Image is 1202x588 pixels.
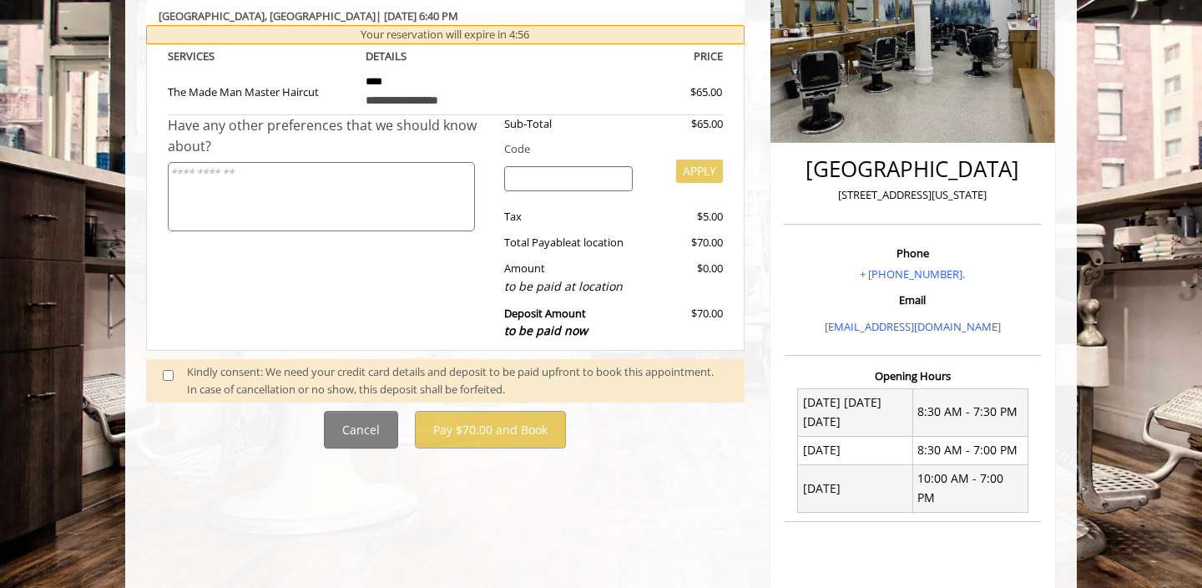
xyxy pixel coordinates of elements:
td: The Made Man Master Haircut [168,65,353,114]
div: Amount [492,260,646,296]
th: DETAILS [353,47,538,66]
a: + [PHONE_NUMBER]. [860,266,965,281]
h2: [GEOGRAPHIC_DATA] [789,157,1037,181]
div: $65.00 [645,115,722,133]
button: APPLY [676,160,723,183]
div: to be paid at location [504,277,634,296]
div: $70.00 [645,305,722,341]
th: PRICE [538,47,723,66]
div: Have any other preferences that we should know about? [168,115,492,158]
div: $5.00 [645,208,722,226]
span: S [209,48,215,63]
td: 8:30 AM - 7:30 PM [912,388,1028,436]
span: at location [571,235,624,250]
td: 10:00 AM - 7:00 PM [912,464,1028,512]
h3: Phone [789,247,1037,259]
button: Cancel [324,411,398,449]
td: [DATE] [798,464,913,512]
h3: Opening Hours [785,370,1041,382]
div: $70.00 [645,234,722,251]
b: [GEOGRAPHIC_DATA] | [DATE] 6:40 PM [159,8,458,23]
div: Code [492,140,723,158]
div: $0.00 [645,260,722,296]
span: , [GEOGRAPHIC_DATA] [265,8,376,23]
button: Pay $70.00 and Book [415,411,566,449]
div: Total Payable [492,234,646,251]
td: [DATE] [DATE] [DATE] [798,388,913,436]
div: Your reservation will expire in 4:56 [146,25,745,44]
td: 8:30 AM - 7:00 PM [912,436,1028,464]
th: SERVICE [168,47,353,66]
div: Kindly consent: We need your credit card details and deposit to be paid upfront to book this appo... [187,363,728,398]
div: $65.00 [630,84,722,101]
div: Sub-Total [492,115,646,133]
p: [STREET_ADDRESS][US_STATE] [789,186,1037,204]
a: [EMAIL_ADDRESS][DOMAIN_NAME] [825,319,1001,334]
div: Tax [492,208,646,226]
b: Deposit Amount [504,306,588,339]
td: [DATE] [798,436,913,464]
h3: Email [789,294,1037,306]
span: to be paid now [504,322,588,338]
